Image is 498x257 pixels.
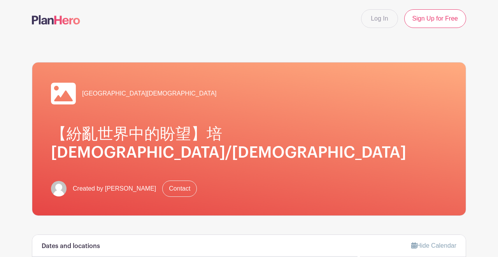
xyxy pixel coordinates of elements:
[162,181,197,197] a: Contact
[32,15,80,24] img: logo-507f7623f17ff9eddc593b1ce0a138ce2505c220e1c5a4e2b4648c50719b7d32.svg
[404,9,466,28] a: Sign Up for Free
[73,184,156,193] span: Created by [PERSON_NAME]
[82,89,217,98] span: [GEOGRAPHIC_DATA][DEMOGRAPHIC_DATA]
[411,242,456,249] a: Hide Calendar
[361,9,398,28] a: Log In
[51,125,447,162] h1: 【紛亂世界中的盼望】培[DEMOGRAPHIC_DATA]/[DEMOGRAPHIC_DATA]
[51,181,67,196] img: default-ce2991bfa6775e67f084385cd625a349d9dcbb7a52a09fb2fda1e96e2d18dcdb.png
[42,243,100,250] h6: Dates and locations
